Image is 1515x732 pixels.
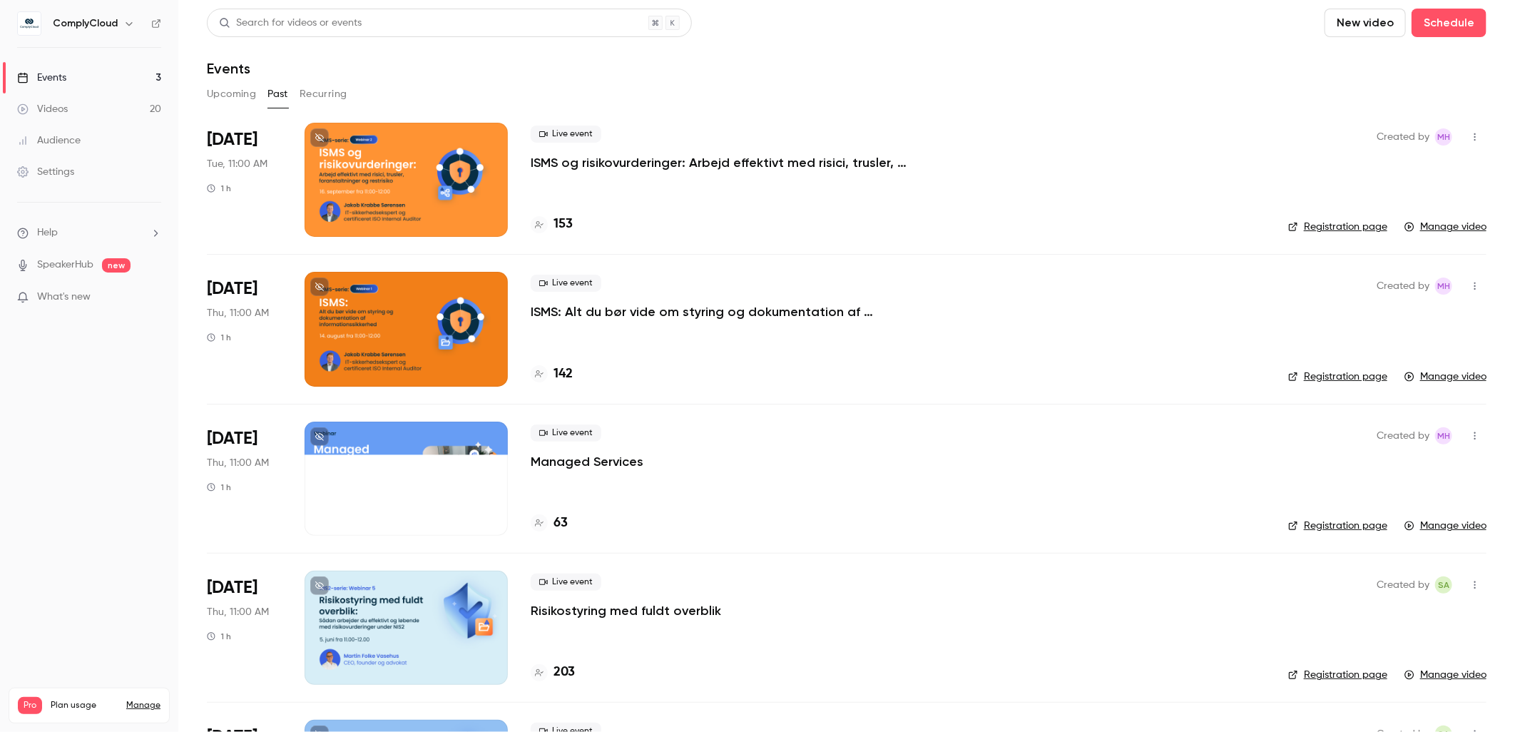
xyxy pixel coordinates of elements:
[207,605,269,619] span: Thu, 11:00 AM
[207,128,257,151] span: [DATE]
[1377,128,1429,146] span: Created by
[1377,278,1429,295] span: Created by
[207,332,231,343] div: 1 h
[1288,220,1387,234] a: Registration page
[1412,9,1486,37] button: Schedule
[531,126,601,143] span: Live event
[1437,278,1450,295] span: MH
[1438,576,1449,594] span: SA
[554,365,573,384] h4: 142
[1437,427,1450,444] span: MH
[207,123,282,237] div: Sep 16 Tue, 11:00 AM (Europe/Copenhagen)
[17,71,66,85] div: Events
[1404,370,1486,384] a: Manage video
[207,427,257,450] span: [DATE]
[207,576,257,599] span: [DATE]
[102,258,131,273] span: new
[17,225,161,240] li: help-dropdown-opener
[17,102,68,116] div: Videos
[207,157,267,171] span: Tue, 11:00 AM
[37,290,91,305] span: What's new
[18,697,42,714] span: Pro
[207,272,282,386] div: Aug 14 Thu, 11:00 AM (Europe/Copenhagen)
[1435,427,1452,444] span: Maibrit Hovedskou
[144,291,161,304] iframe: Noticeable Trigger
[1435,278,1452,295] span: Maibrit Hovedskou
[1377,576,1429,594] span: Created by
[207,631,231,642] div: 1 h
[1435,576,1452,594] span: Samine Alimohamamdi
[531,453,643,470] a: Managed Services
[1404,668,1486,682] a: Manage video
[207,60,250,77] h1: Events
[267,83,288,106] button: Past
[207,306,269,320] span: Thu, 11:00 AM
[1325,9,1406,37] button: New video
[554,215,573,234] h4: 153
[1288,519,1387,533] a: Registration page
[17,165,74,179] div: Settings
[37,225,58,240] span: Help
[531,574,601,591] span: Live event
[1437,128,1450,146] span: MH
[1288,370,1387,384] a: Registration page
[531,602,721,619] a: Risikostyring med fuldt overblik
[531,303,959,320] a: ISMS: Alt du bør vide om styring og dokumentation af informationssikkerhed
[554,514,568,533] h4: 63
[1288,668,1387,682] a: Registration page
[300,83,347,106] button: Recurring
[207,571,282,685] div: Jun 5 Thu, 11:00 AM (Europe/Copenhagen)
[18,12,41,35] img: ComplyCloud
[531,663,575,682] a: 203
[1435,128,1452,146] span: Maibrit Hovedskou
[531,425,601,442] span: Live event
[207,456,269,470] span: Thu, 11:00 AM
[207,482,231,493] div: 1 h
[207,83,256,106] button: Upcoming
[37,258,93,273] a: SpeakerHub
[554,663,575,682] h4: 203
[207,422,282,536] div: Jun 19 Thu, 11:00 AM (Europe/Copenhagen)
[126,700,160,711] a: Manage
[1404,519,1486,533] a: Manage video
[51,700,118,711] span: Plan usage
[17,133,81,148] div: Audience
[53,16,118,31] h6: ComplyCloud
[531,154,959,171] a: ISMS og risikovurderinger: Arbejd effektivt med risici, trusler, foranstaltninger og restrisiko
[219,16,362,31] div: Search for videos or events
[531,514,568,533] a: 63
[207,278,257,300] span: [DATE]
[531,275,601,292] span: Live event
[531,365,573,384] a: 142
[207,183,231,194] div: 1 h
[1404,220,1486,234] a: Manage video
[531,215,573,234] a: 153
[1377,427,1429,444] span: Created by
